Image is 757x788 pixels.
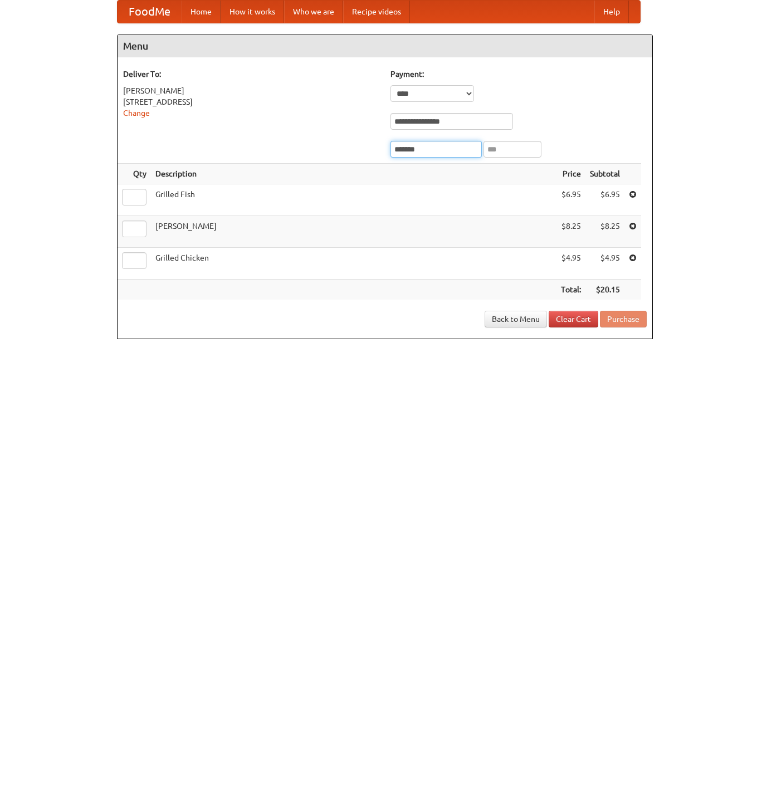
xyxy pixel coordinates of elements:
[390,68,647,80] h5: Payment:
[585,184,624,216] td: $6.95
[118,35,652,57] h4: Menu
[118,1,182,23] a: FoodMe
[585,164,624,184] th: Subtotal
[284,1,343,23] a: Who we are
[118,164,151,184] th: Qty
[600,311,647,327] button: Purchase
[123,85,379,96] div: [PERSON_NAME]
[549,311,598,327] a: Clear Cart
[556,248,585,280] td: $4.95
[123,109,150,118] a: Change
[123,96,379,107] div: [STREET_ADDRESS]
[585,280,624,300] th: $20.15
[556,216,585,248] td: $8.25
[151,248,556,280] td: Grilled Chicken
[343,1,410,23] a: Recipe videos
[585,216,624,248] td: $8.25
[151,184,556,216] td: Grilled Fish
[556,164,585,184] th: Price
[123,68,379,80] h5: Deliver To:
[151,216,556,248] td: [PERSON_NAME]
[585,248,624,280] td: $4.95
[594,1,629,23] a: Help
[556,184,585,216] td: $6.95
[151,164,556,184] th: Description
[221,1,284,23] a: How it works
[182,1,221,23] a: Home
[485,311,547,327] a: Back to Menu
[556,280,585,300] th: Total:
